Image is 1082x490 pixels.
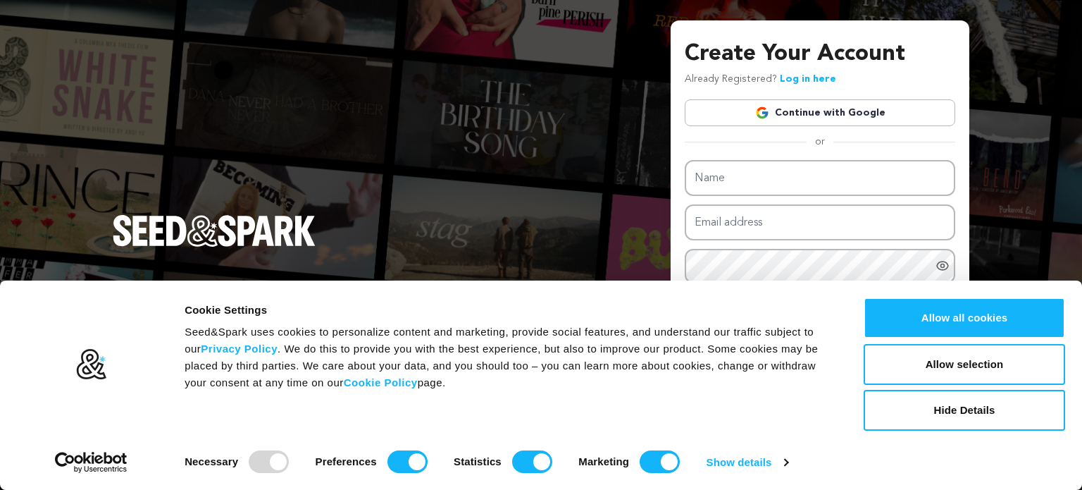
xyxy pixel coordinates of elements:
[185,302,832,319] div: Cookie Settings
[75,348,107,381] img: logo
[685,37,955,71] h3: Create Your Account
[185,455,238,467] strong: Necessary
[755,106,769,120] img: Google logo
[864,390,1065,431] button: Hide Details
[185,324,832,391] div: Seed&Spark uses cookies to personalize content and marketing, provide social features, and unders...
[30,452,153,473] a: Usercentrics Cookiebot - opens in a new window
[864,298,1065,338] button: Allow all cookies
[864,344,1065,385] button: Allow selection
[685,204,955,240] input: Email address
[685,99,955,126] a: Continue with Google
[113,215,316,274] a: Seed&Spark Homepage
[807,135,833,149] span: or
[935,259,950,273] a: Show password as plain text. Warning: this will display your password on the screen.
[780,74,836,84] a: Log in here
[685,71,836,88] p: Already Registered?
[344,376,418,388] a: Cookie Policy
[685,160,955,196] input: Name
[316,455,377,467] strong: Preferences
[454,455,502,467] strong: Statistics
[707,452,788,473] a: Show details
[201,343,278,355] a: Privacy Policy
[578,455,629,467] strong: Marketing
[113,215,316,246] img: Seed&Spark Logo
